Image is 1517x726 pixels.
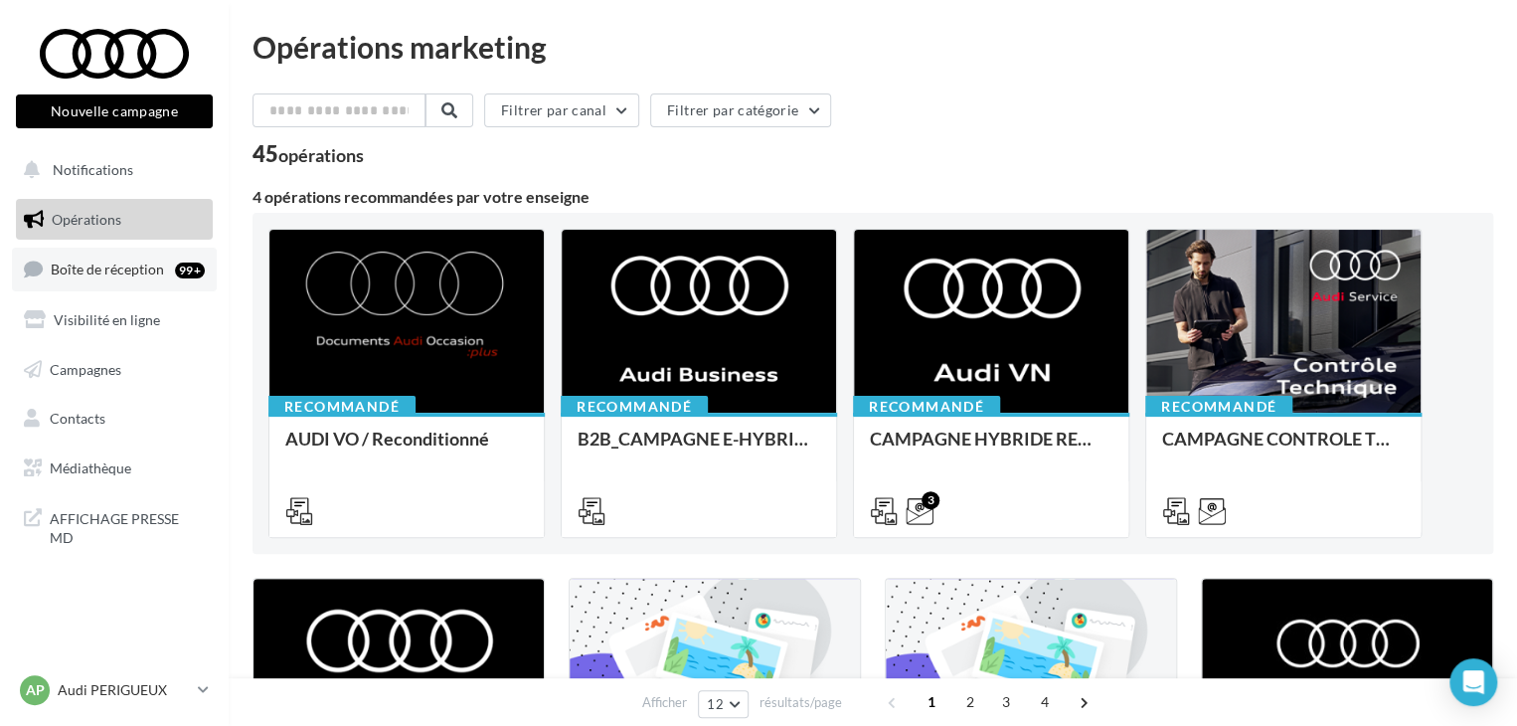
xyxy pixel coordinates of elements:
div: 99+ [175,263,205,278]
span: Campagnes [50,360,121,377]
div: Open Intercom Messenger [1449,658,1497,706]
span: 1 [916,686,947,718]
span: Afficher [642,693,687,712]
div: CAMPAGNE HYBRIDE RECHARGEABLE [870,429,1112,468]
button: Filtrer par canal [484,93,639,127]
div: CAMPAGNE CONTROLE TECHNIQUE 25€ OCTOBRE [1162,429,1405,468]
a: AFFICHAGE PRESSE MD [12,497,217,556]
a: Médiathèque [12,448,217,489]
div: Opérations marketing [253,32,1493,62]
span: Boîte de réception [51,261,164,277]
span: Visibilité en ligne [54,311,160,328]
span: AFFICHAGE PRESSE MD [50,505,205,548]
div: B2B_CAMPAGNE E-HYBRID OCTOBRE [578,429,820,468]
div: Recommandé [853,396,1000,418]
div: Recommandé [1145,396,1292,418]
a: Contacts [12,398,217,440]
span: Notifications [53,161,133,178]
span: Contacts [50,410,105,427]
a: Opérations [12,199,217,241]
a: Visibilité en ligne [12,299,217,341]
div: AUDI VO / Reconditionné [285,429,528,468]
div: 4 opérations recommandées par votre enseigne [253,189,1493,205]
p: Audi PERIGUEUX [58,680,190,700]
span: Médiathèque [50,459,131,476]
span: 4 [1029,686,1061,718]
span: 12 [707,696,724,712]
div: Recommandé [268,396,416,418]
button: Notifications [12,149,209,191]
button: 12 [698,690,749,718]
span: 3 [990,686,1022,718]
div: Recommandé [561,396,708,418]
span: 2 [954,686,986,718]
span: AP [26,680,45,700]
span: résultats/page [759,693,842,712]
span: Opérations [52,211,121,228]
div: opérations [278,146,364,164]
button: Nouvelle campagne [16,94,213,128]
div: 3 [922,491,939,509]
a: Campagnes [12,349,217,391]
a: Boîte de réception99+ [12,248,217,290]
div: 45 [253,143,364,165]
a: AP Audi PERIGUEUX [16,671,213,709]
button: Filtrer par catégorie [650,93,831,127]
